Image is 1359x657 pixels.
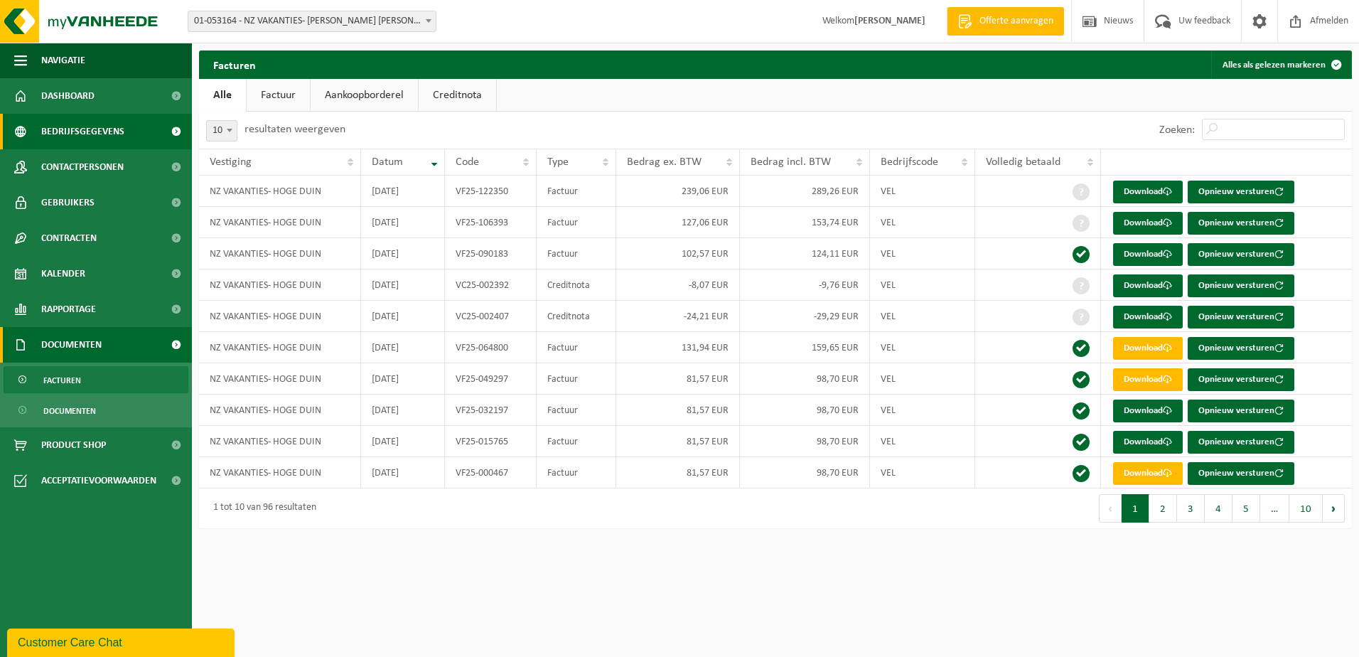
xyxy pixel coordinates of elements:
td: [DATE] [361,176,444,207]
td: [DATE] [361,426,444,457]
td: Factuur [537,238,616,269]
td: Factuur [537,332,616,363]
a: Documenten [4,397,188,424]
span: Facturen [43,367,81,394]
td: NZ VAKANTIES- HOGE DUIN [199,363,361,395]
td: 131,94 EUR [616,332,740,363]
td: 127,06 EUR [616,207,740,238]
button: 4 [1205,494,1232,523]
td: -8,07 EUR [616,269,740,301]
a: Download [1113,274,1183,297]
span: Bedrag ex. BTW [627,156,702,168]
td: Factuur [537,395,616,426]
span: Navigatie [41,43,85,78]
a: Aankoopborderel [311,79,418,112]
td: NZ VAKANTIES- HOGE DUIN [199,301,361,332]
td: VF25-032197 [445,395,537,426]
h2: Facturen [199,50,270,78]
td: Factuur [537,457,616,488]
span: … [1260,494,1289,523]
button: Opnieuw versturen [1188,400,1294,422]
a: Download [1113,243,1183,266]
a: Facturen [4,366,188,393]
button: 2 [1149,494,1177,523]
td: VEL [870,238,975,269]
span: Offerte aanvragen [976,14,1057,28]
td: 98,70 EUR [740,457,871,488]
td: VF25-015765 [445,426,537,457]
strong: [PERSON_NAME] [854,16,925,26]
td: VEL [870,363,975,395]
td: NZ VAKANTIES- HOGE DUIN [199,457,361,488]
td: [DATE] [361,301,444,332]
span: Acceptatievoorwaarden [41,463,156,498]
td: NZ VAKANTIES- HOGE DUIN [199,395,361,426]
button: 10 [1289,494,1323,523]
button: Next [1323,494,1345,523]
td: VF25-106393 [445,207,537,238]
button: Opnieuw versturen [1188,368,1294,391]
td: VEL [870,332,975,363]
td: Factuur [537,363,616,395]
button: Opnieuw versturen [1188,181,1294,203]
td: VEL [870,176,975,207]
td: 81,57 EUR [616,395,740,426]
td: [DATE] [361,363,444,395]
button: Opnieuw versturen [1188,212,1294,235]
td: 124,11 EUR [740,238,871,269]
button: 1 [1122,494,1149,523]
td: [DATE] [361,457,444,488]
td: VEL [870,301,975,332]
span: Volledig betaald [986,156,1060,168]
td: VEL [870,207,975,238]
td: VF25-064800 [445,332,537,363]
span: 01-053164 - NZ VAKANTIES- HOGE DUIN - OOSTDUINKERKE [188,11,436,31]
td: VC25-002407 [445,301,537,332]
a: Download [1113,337,1183,360]
a: Download [1113,368,1183,391]
a: Download [1113,462,1183,485]
span: Vestiging [210,156,252,168]
td: Creditnota [537,269,616,301]
td: VEL [870,269,975,301]
td: VEL [870,457,975,488]
button: Opnieuw versturen [1188,274,1294,297]
td: [DATE] [361,395,444,426]
span: Contactpersonen [41,149,124,185]
td: Creditnota [537,301,616,332]
span: Rapportage [41,292,96,327]
span: Contracten [41,220,97,256]
button: Opnieuw versturen [1188,337,1294,360]
td: VEL [870,426,975,457]
td: [DATE] [361,207,444,238]
label: resultaten weergeven [245,124,345,135]
td: 81,57 EUR [616,457,740,488]
a: Alle [199,79,246,112]
td: 289,26 EUR [740,176,871,207]
span: Bedrag incl. BTW [751,156,831,168]
span: Documenten [43,397,96,424]
td: Factuur [537,176,616,207]
a: Download [1113,212,1183,235]
td: -29,29 EUR [740,301,871,332]
td: 98,70 EUR [740,426,871,457]
a: Download [1113,181,1183,203]
button: Opnieuw versturen [1188,306,1294,328]
td: VF25-000467 [445,457,537,488]
td: VC25-002392 [445,269,537,301]
span: Datum [372,156,403,168]
span: Kalender [41,256,85,292]
td: NZ VAKANTIES- HOGE DUIN [199,207,361,238]
a: Creditnota [419,79,496,112]
span: Product Shop [41,427,106,463]
td: 153,74 EUR [740,207,871,238]
button: 3 [1177,494,1205,523]
td: 159,65 EUR [740,332,871,363]
td: NZ VAKANTIES- HOGE DUIN [199,269,361,301]
td: NZ VAKANTIES- HOGE DUIN [199,426,361,457]
span: 01-053164 - NZ VAKANTIES- HOGE DUIN - OOSTDUINKERKE [188,11,436,32]
td: 98,70 EUR [740,363,871,395]
td: VF25-049297 [445,363,537,395]
td: 81,57 EUR [616,426,740,457]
